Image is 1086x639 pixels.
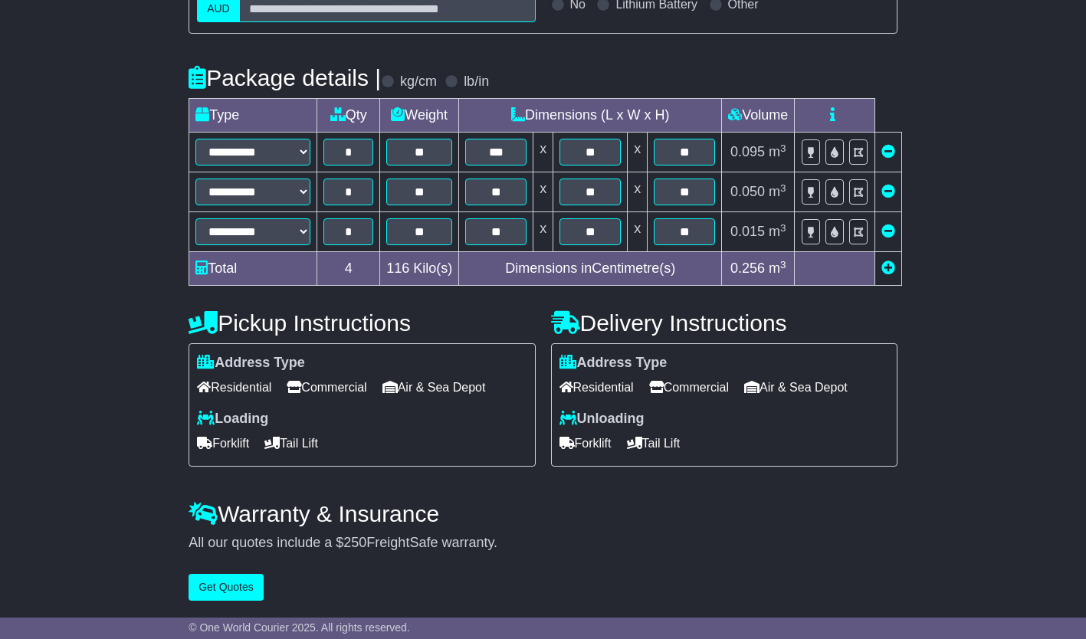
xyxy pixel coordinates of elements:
label: kg/cm [400,74,437,90]
a: Remove this item [881,224,895,239]
td: x [533,172,553,212]
div: All our quotes include a $ FreightSafe warranty. [189,535,897,552]
td: Type [189,99,317,133]
td: Dimensions in Centimetre(s) [459,252,722,286]
td: x [628,212,648,252]
span: Forklift [559,431,612,455]
h4: Warranty & Insurance [189,501,897,526]
td: Volume [722,99,795,133]
span: Air & Sea Depot [744,375,848,399]
label: Address Type [197,355,305,372]
sup: 3 [780,222,786,234]
td: Total [189,252,317,286]
h4: Package details | [189,65,381,90]
span: 116 [386,261,409,276]
label: Loading [197,411,268,428]
a: Remove this item [881,144,895,159]
span: Tail Lift [264,431,318,455]
h4: Pickup Instructions [189,310,535,336]
a: Remove this item [881,184,895,199]
span: m [769,224,786,239]
sup: 3 [780,143,786,154]
span: Residential [197,375,271,399]
td: x [533,133,553,172]
span: Commercial [287,375,366,399]
td: x [533,212,553,252]
sup: 3 [780,259,786,270]
a: Add new item [881,261,895,276]
span: 0.095 [730,144,765,159]
span: Commercial [649,375,729,399]
span: 0.050 [730,184,765,199]
td: Kilo(s) [380,252,459,286]
td: x [628,172,648,212]
span: m [769,261,786,276]
td: Qty [317,99,380,133]
sup: 3 [780,182,786,194]
label: Address Type [559,355,668,372]
button: Get Quotes [189,574,264,601]
span: m [769,144,786,159]
span: Residential [559,375,634,399]
span: 0.015 [730,224,765,239]
span: Tail Lift [627,431,681,455]
label: Unloading [559,411,645,428]
span: Air & Sea Depot [382,375,486,399]
td: Weight [380,99,459,133]
span: 250 [343,535,366,550]
td: x [628,133,648,172]
h4: Delivery Instructions [551,310,897,336]
span: © One World Courier 2025. All rights reserved. [189,621,410,634]
td: 4 [317,252,380,286]
span: m [769,184,786,199]
td: Dimensions (L x W x H) [459,99,722,133]
label: lb/in [464,74,489,90]
span: Forklift [197,431,249,455]
span: 0.256 [730,261,765,276]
